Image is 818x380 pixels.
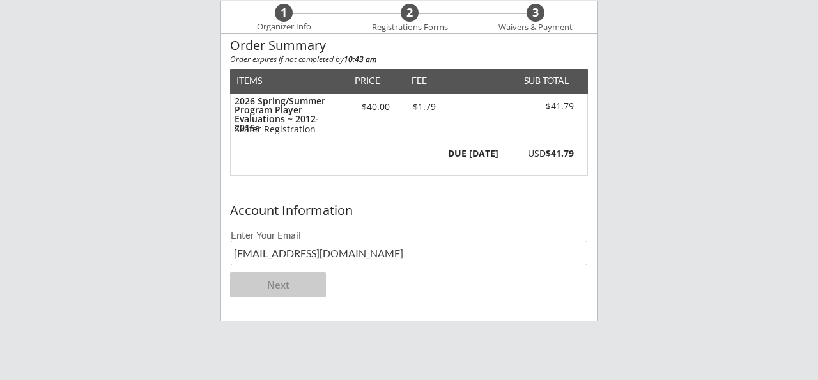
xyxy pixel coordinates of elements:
[344,54,376,65] strong: 10:43 am
[275,6,293,20] div: 1
[235,125,343,134] div: Skater Registration
[527,6,544,20] div: 3
[491,22,580,33] div: Waivers & Payment
[505,149,574,158] div: USD
[230,272,326,297] button: Next
[249,22,319,32] div: Organizer Info
[348,102,403,111] div: $40.00
[401,6,419,20] div: 2
[230,38,588,52] div: Order Summary
[403,76,436,85] div: FEE
[519,76,569,85] div: SUB TOTAL
[236,76,282,85] div: ITEMS
[546,147,574,159] strong: $41.79
[231,230,587,240] div: Enter Your Email
[235,97,343,132] div: 2026 Spring/Summer Program Player Evaluations ~ 2012-2015s
[230,203,588,218] div: Account Information
[230,56,588,63] div: Order expires if not completed by
[445,149,498,158] div: DUE [DATE]
[366,22,454,33] div: Registrations Forms
[348,76,386,85] div: PRICE
[403,102,445,111] div: $1.79
[502,101,574,112] div: $41.79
